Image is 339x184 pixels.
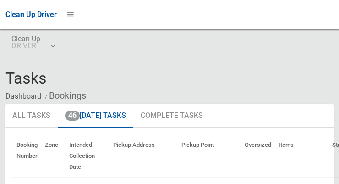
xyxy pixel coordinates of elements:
[5,92,41,100] a: Dashboard
[58,104,133,128] a: 46[DATE] Tasks
[11,42,40,49] small: DRIVER
[11,35,54,49] span: Clean Up
[65,111,80,121] span: 46
[13,135,41,178] th: Booking Number
[109,135,178,178] th: Pickup Address
[5,8,57,22] a: Clean Up Driver
[43,87,86,104] li: Bookings
[275,135,328,178] th: Items
[66,135,109,178] th: Intended Collection Date
[5,69,47,87] span: Tasks
[241,135,275,178] th: Oversized
[134,104,210,128] a: Complete Tasks
[41,135,66,178] th: Zone
[178,135,241,178] th: Pickup Point
[5,10,57,19] span: Clean Up Driver
[5,104,57,128] a: All Tasks
[5,29,60,59] a: Clean UpDRIVER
